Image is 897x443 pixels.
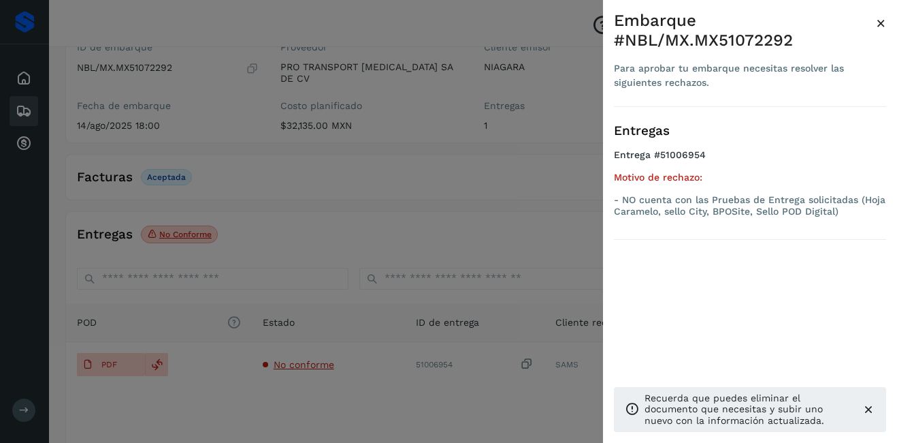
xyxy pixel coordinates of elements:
[614,172,886,183] h5: Motivo de rechazo:
[614,194,886,217] p: - NO cuenta con las Pruebas de Entrega solicitadas (Hoja Caramelo, sello City, BPOSite, Sello POD...
[645,393,851,427] p: Recuerda que puedes eliminar el documento que necesitas y subir uno nuevo con la información actu...
[614,61,876,90] div: Para aprobar tu embarque necesitas resolver las siguientes rechazos.
[614,123,886,139] h3: Entregas
[614,149,886,172] h4: Entrega #51006954
[876,11,886,35] button: Close
[614,11,876,50] div: Embarque #NBL/MX.MX51072292
[876,14,886,33] span: ×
